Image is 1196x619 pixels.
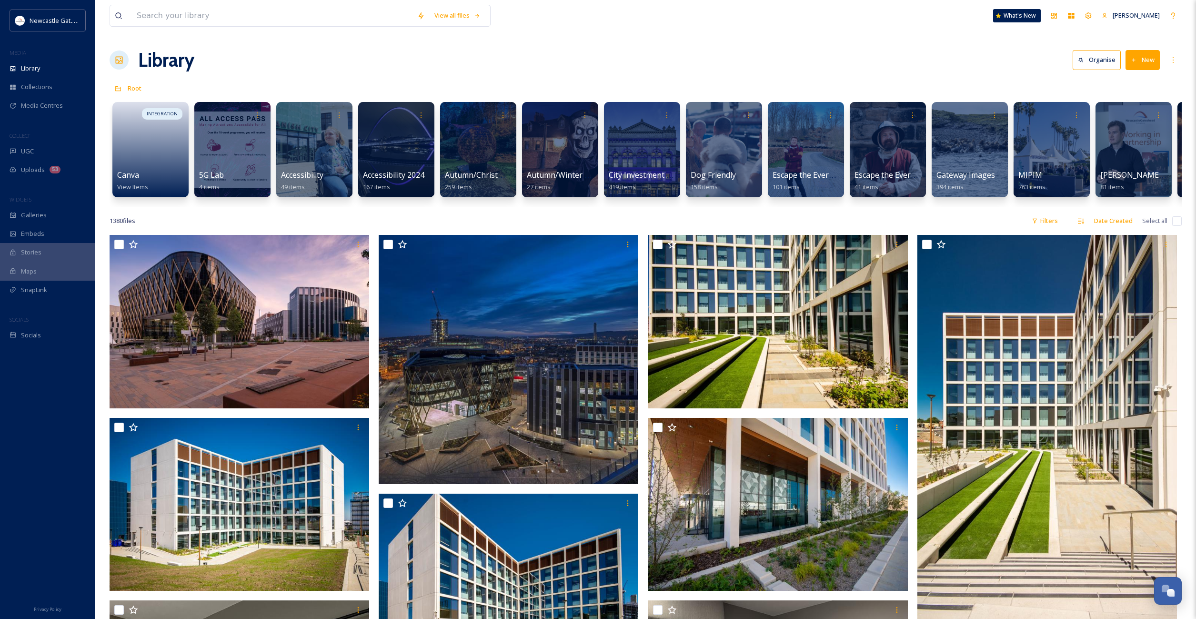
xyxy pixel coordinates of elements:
span: Embeds [21,229,44,238]
a: Accessibility49 items [281,171,323,191]
a: Escape the Everyday Influencer - [PERSON_NAME] and [PERSON_NAME]41 items [854,171,1111,191]
span: Gateway Images [936,170,995,180]
span: Privacy Policy [34,606,61,612]
span: Select all [1142,216,1167,225]
span: SOCIALS [10,316,29,323]
span: Accessibility 2024 [363,170,424,180]
span: Escape the Everyday 2022 [773,170,864,180]
span: 4 items [199,183,220,191]
a: [PERSON_NAME] [1097,6,1165,25]
a: Root [128,82,141,94]
a: MIPIM763 items [1018,171,1045,191]
span: Galleries [21,211,47,220]
img: KIER-BIO-3971.jpg [648,235,908,408]
span: Library [21,64,40,73]
span: MEDIA [10,49,26,56]
span: 259 items [445,183,472,191]
img: Helix 090120200 - Credit Graeme Peacock.jpg [379,235,638,484]
span: 419 items [609,183,636,191]
span: 81 items [1100,183,1124,191]
span: [PERSON_NAME] [1113,11,1160,20]
span: Maps [21,267,37,276]
a: Escape the Everyday 2022101 items [773,171,864,191]
span: Accessibility [281,170,323,180]
span: COLLECT [10,132,30,139]
span: Escape the Everyday Influencer - [PERSON_NAME] and [PERSON_NAME] [854,170,1111,180]
img: KIER-BIO-3947.jpg [648,417,908,591]
a: Library [138,46,194,74]
div: Filters [1027,212,1063,230]
span: SnapLink [21,285,47,294]
a: City Investment Images419 items [609,171,693,191]
span: Collections [21,82,52,91]
a: View all files [430,6,485,25]
span: Dog Friendly [691,170,736,180]
div: Date Created [1089,212,1137,230]
span: INTEGRATION [147,111,178,117]
span: 27 items [527,183,551,191]
span: 49 items [281,183,305,191]
button: Organise [1073,50,1121,70]
span: Root [128,84,141,92]
span: 1380 file s [110,216,135,225]
span: WIDGETS [10,196,31,203]
span: Autumn/Christmas Campaign 25 [445,170,561,180]
img: NICD and FDC - Credit Gillespies.jpg [110,235,369,408]
span: 5G Lab [199,170,224,180]
span: Autumn/Winter Partner Submissions 2025 [527,170,678,180]
button: New [1126,50,1160,70]
a: Dog Friendly158 items [691,171,736,191]
span: 158 items [691,183,718,191]
img: KIER-BIO-3960.jpg [110,417,369,591]
span: Uploads [21,165,45,174]
span: 763 items [1018,183,1045,191]
a: Autumn/Winter Partner Submissions 202527 items [527,171,678,191]
span: Media Centres [21,101,63,110]
a: Privacy Policy [34,603,61,614]
span: Newcastle Gateshead Initiative [30,16,117,25]
span: 101 items [773,183,800,191]
button: Open Chat [1154,577,1182,605]
span: View Items [117,183,148,191]
span: City Investment Images [609,170,693,180]
span: Canva [117,170,139,180]
img: DqD9wEUd_400x400.jpg [15,16,25,25]
a: INTEGRATIONCanvaView Items [110,97,191,197]
a: What's New [993,9,1041,22]
span: MIPIM [1018,170,1042,180]
span: Stories [21,248,41,257]
div: 53 [50,166,60,173]
a: Gateway Images394 items [936,171,995,191]
input: Search your library [132,5,412,26]
span: 394 items [936,183,964,191]
a: 5G Lab4 items [199,171,224,191]
span: 167 items [363,183,390,191]
a: Autumn/Christmas Campaign 25259 items [445,171,561,191]
span: UGC [21,147,34,156]
span: Socials [21,331,41,340]
span: 41 items [854,183,878,191]
a: Accessibility 2024167 items [363,171,424,191]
